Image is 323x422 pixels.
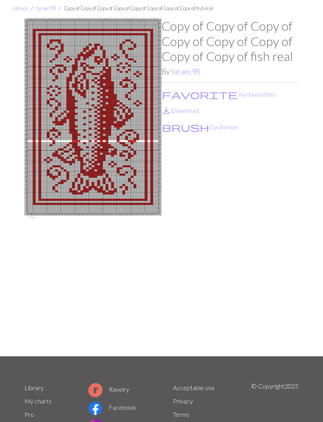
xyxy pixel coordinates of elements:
[24,18,161,356] img: Copy of fish real
[173,384,215,391] a: Acceptable use
[161,67,299,76] h2: By
[162,90,238,99] i: Favourite
[162,122,209,132] i: Customise
[161,105,171,116] span: save_alt
[161,89,276,100] button: Favourite No favourites
[56,5,213,12] li: Copy of Copy of Copy of Copy of Copy of Copy of Copy of Copy of fish real
[24,411,34,418] a: Pro
[88,383,102,397] img: Ravelry logo
[162,89,238,100] span: favorite
[171,67,200,76] a: taraec98
[36,5,56,11] a: taraec98
[161,106,171,115] i: Download
[173,411,189,418] a: Terms
[161,122,238,132] button: CustomiseCustomise
[13,5,28,11] a: Library
[173,397,193,405] a: Privacy
[88,404,136,411] a: Facebook
[161,107,199,114] a: DownloadDownload
[161,18,299,64] h1: Copy of Copy of Copy of Copy of Copy of Copy of Copy of Copy of fish real
[24,384,44,391] a: Library
[88,385,129,393] a: Ravelry
[88,401,102,415] img: Facebook logo
[24,397,52,405] a: My charts
[162,122,209,133] span: brush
